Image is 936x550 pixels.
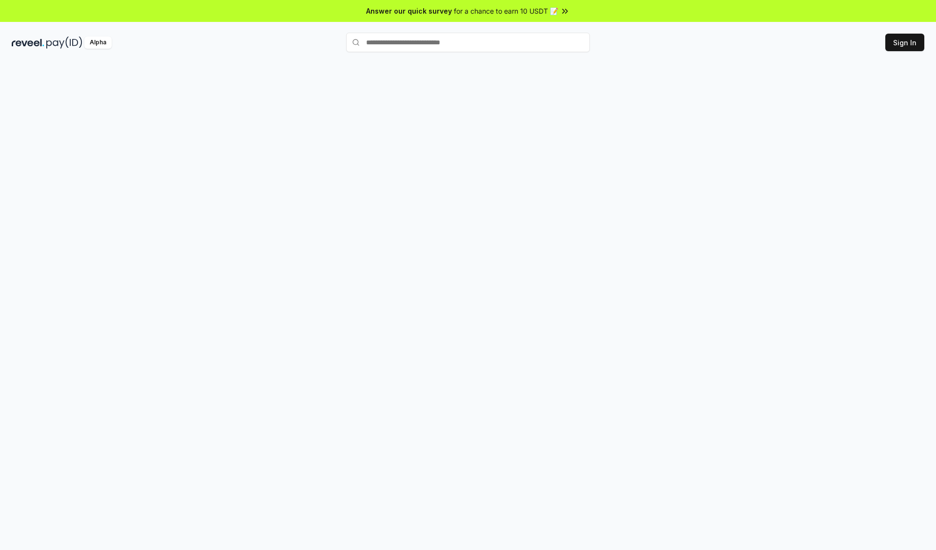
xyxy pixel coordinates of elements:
button: Sign In [885,34,924,51]
span: Answer our quick survey [366,6,452,16]
img: reveel_dark [12,37,44,49]
div: Alpha [84,37,112,49]
img: pay_id [46,37,82,49]
span: for a chance to earn 10 USDT 📝 [454,6,558,16]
